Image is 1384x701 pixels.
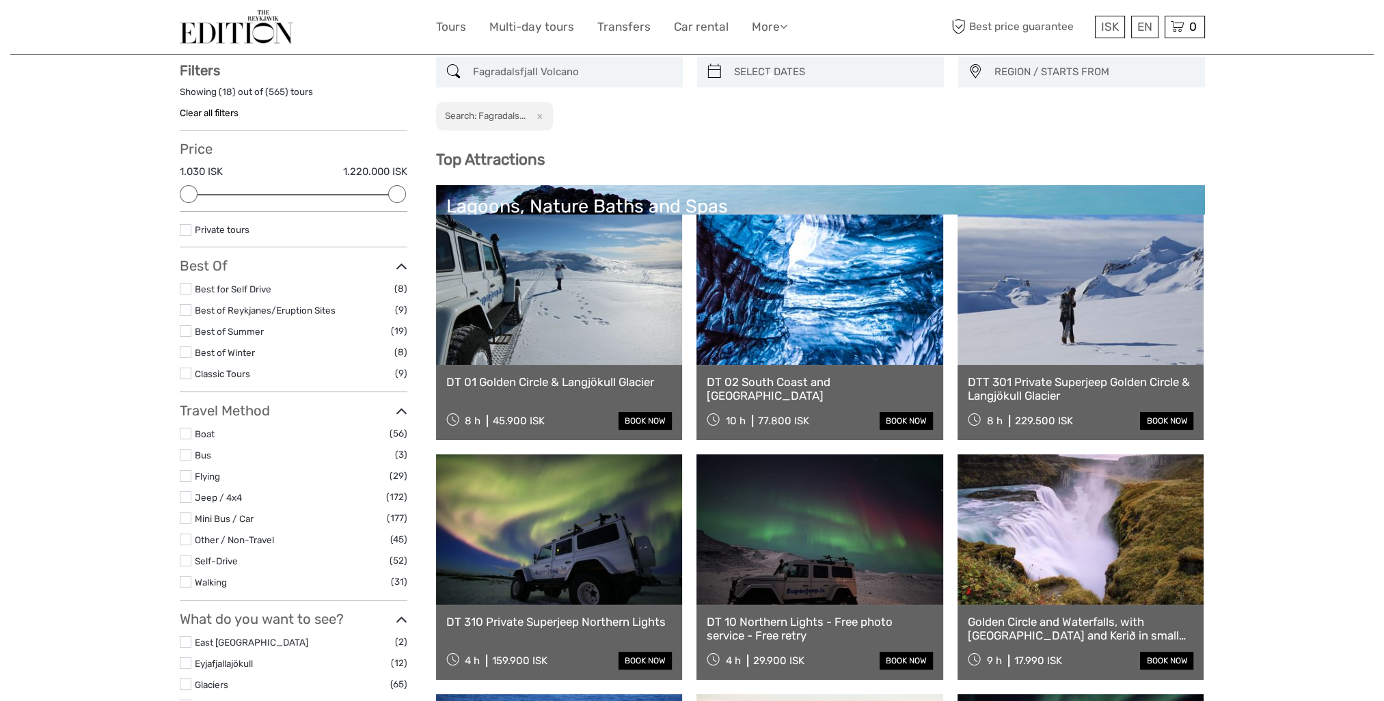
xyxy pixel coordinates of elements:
a: book now [1140,412,1193,430]
a: Jeep / 4x4 [195,492,242,503]
span: (29) [390,468,407,484]
span: Best price guarantee [949,16,1091,38]
a: book now [1140,652,1193,670]
span: (56) [390,426,407,441]
button: x [528,109,546,123]
a: Boat [195,428,215,439]
label: 18 [222,85,232,98]
h2: Search: Fagradals... [445,110,526,121]
span: (8) [394,281,407,297]
span: ISK [1101,20,1119,33]
h3: What do you want to see? [180,611,407,627]
div: 17.990 ISK [1014,655,1062,667]
h3: Travel Method [180,402,407,419]
div: 29.900 ISK [753,655,804,667]
a: Lagoons, Nature Baths and Spas [446,195,1195,291]
span: (52) [390,553,407,568]
span: 4 h [465,655,480,667]
span: 9 h [987,655,1002,667]
a: Walking [195,577,227,588]
span: (8) [394,344,407,360]
a: DTT 301 Private Superjeep Golden Circle & Langjökull Glacier [968,375,1194,403]
a: Mini Bus / Car [195,513,254,524]
button: Open LiveChat chat widget [157,21,174,38]
a: DT 10 Northern Lights - Free photo service - Free retry [707,615,933,643]
span: (12) [391,655,407,671]
div: EN [1131,16,1158,38]
input: SEARCH [467,60,676,84]
a: Bus [195,450,211,461]
span: 10 h [726,415,746,427]
span: (3) [395,447,407,463]
a: Eyjafjallajökull [195,658,253,669]
b: Top Attractions [436,150,545,169]
span: 8 h [987,415,1003,427]
h3: Price [180,141,407,157]
a: book now [880,652,933,670]
label: 1.030 ISK [180,165,223,179]
a: Transfers [597,17,651,37]
button: REGION / STARTS FROM [988,61,1198,83]
a: Best of Reykjanes/Eruption Sites [195,305,336,316]
a: DT 01 Golden Circle & Langjökull Glacier [446,375,673,389]
div: 229.500 ISK [1015,415,1073,427]
div: Lagoons, Nature Baths and Spas [446,195,1195,217]
span: (65) [390,676,407,692]
span: 0 [1187,20,1199,33]
span: (177) [387,510,407,526]
a: More [752,17,787,37]
a: DT 02 South Coast and [GEOGRAPHIC_DATA] [707,375,933,403]
a: book now [619,652,672,670]
a: Glaciers [195,679,228,690]
a: book now [880,412,933,430]
a: Multi-day tours [489,17,574,37]
a: Tours [436,17,466,37]
span: (9) [395,366,407,381]
a: Best of Summer [195,326,264,337]
img: The Reykjavík Edition [180,10,293,44]
a: DT 310 Private Superjeep Northern Lights [446,615,673,629]
div: Showing ( ) out of ( ) tours [180,85,407,107]
a: Golden Circle and Waterfalls, with [GEOGRAPHIC_DATA] and Kerið in small group [968,615,1194,643]
span: 4 h [726,655,741,667]
div: 77.800 ISK [758,415,809,427]
input: SELECT DATES [729,60,937,84]
a: Private tours [195,224,249,235]
h3: Best Of [180,258,407,274]
span: (172) [386,489,407,505]
span: (9) [395,302,407,318]
a: Flying [195,471,220,482]
a: Classic Tours [195,368,250,379]
a: book now [619,412,672,430]
a: Other / Non-Travel [195,534,274,545]
div: 159.900 ISK [492,655,547,667]
span: (45) [390,532,407,547]
div: 45.900 ISK [493,415,545,427]
a: Clear all filters [180,107,239,118]
a: Self-Drive [195,555,238,566]
strong: Filters [180,62,220,79]
a: Best for Self Drive [195,284,271,294]
span: 8 h [465,415,480,427]
p: We're away right now. Please check back later! [19,24,154,35]
a: Car rental [674,17,729,37]
a: Best of Winter [195,347,255,358]
label: 565 [269,85,285,98]
span: (2) [395,634,407,650]
span: (31) [391,574,407,590]
span: (19) [391,323,407,339]
a: East [GEOGRAPHIC_DATA] [195,637,308,648]
label: 1.220.000 ISK [343,165,407,179]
